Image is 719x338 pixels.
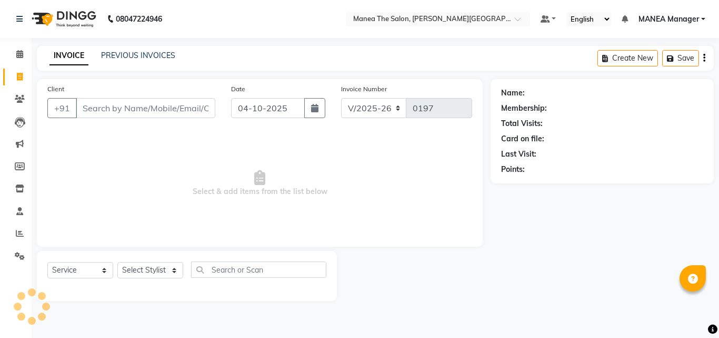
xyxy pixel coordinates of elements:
div: Last Visit: [501,149,536,160]
button: Create New [597,50,658,66]
b: 08047224946 [116,4,162,34]
label: Invoice Number [341,84,387,94]
div: Card on file: [501,133,544,144]
button: Save [662,50,699,66]
span: Select & add items from the list below [47,131,472,236]
input: Search or Scan [191,262,326,278]
a: INVOICE [49,46,88,65]
input: Search by Name/Mobile/Email/Code [76,98,215,118]
div: Points: [501,164,525,175]
iframe: chat widget [675,296,708,327]
label: Client [47,84,64,94]
img: logo [27,4,99,34]
div: Total Visits: [501,118,543,129]
button: +91 [47,98,77,118]
label: Date [231,84,245,94]
span: MANEA Manager [638,14,699,25]
div: Membership: [501,103,547,114]
a: PREVIOUS INVOICES [101,51,175,60]
div: Name: [501,88,525,99]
